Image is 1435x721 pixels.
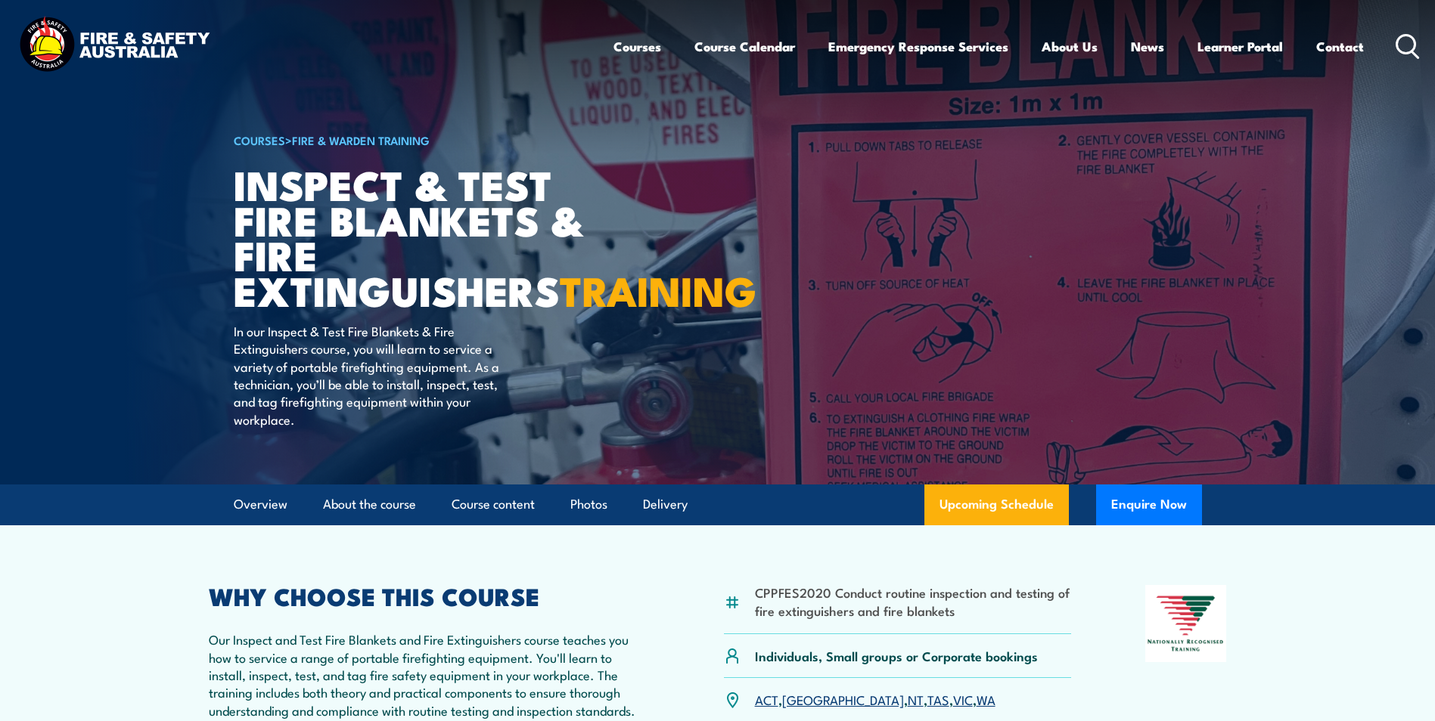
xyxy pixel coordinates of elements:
p: Individuals, Small groups or Corporate bookings [755,647,1038,664]
a: Contact [1316,26,1364,67]
a: COURSES [234,132,285,148]
a: Emergency Response Services [828,26,1008,67]
a: Upcoming Schedule [924,484,1069,525]
a: ACT [755,690,778,708]
button: Enquire Now [1096,484,1202,525]
a: News [1131,26,1164,67]
a: Courses [613,26,661,67]
h2: WHY CHOOSE THIS COURSE [209,585,651,606]
p: , , , , , [755,691,995,708]
a: Photos [570,484,607,525]
li: CPPFES2020 Conduct routine inspection and testing of fire extinguishers and fire blankets [755,583,1072,619]
a: Overview [234,484,287,525]
a: Delivery [643,484,688,525]
a: About the course [323,484,416,525]
a: TAS [927,690,949,708]
a: VIC [953,690,973,708]
h1: Inspect & Test Fire Blankets & Fire Extinguishers [234,166,607,308]
h6: > [234,131,607,149]
p: In our Inspect & Test Fire Blankets & Fire Extinguishers course, you will learn to service a vari... [234,322,510,428]
a: Learner Portal [1197,26,1283,67]
a: NT [908,690,924,708]
a: [GEOGRAPHIC_DATA] [782,690,904,708]
a: About Us [1042,26,1098,67]
a: Course Calendar [694,26,795,67]
a: WA [977,690,995,708]
img: Nationally Recognised Training logo. [1145,585,1227,662]
a: Course content [452,484,535,525]
a: Fire & Warden Training [292,132,430,148]
p: Our Inspect and Test Fire Blankets and Fire Extinguishers course teaches you how to service a ran... [209,630,651,719]
strong: TRAINING [560,258,756,320]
